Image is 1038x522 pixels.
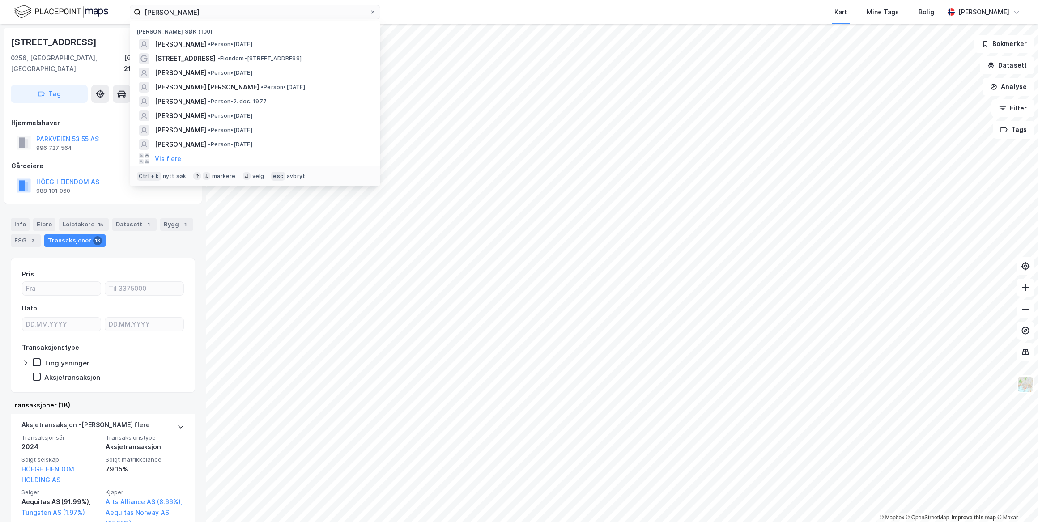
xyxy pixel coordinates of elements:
span: Person • [DATE] [208,141,252,148]
div: 18 [93,236,102,245]
div: velg [252,173,264,180]
div: 0256, [GEOGRAPHIC_DATA], [GEOGRAPHIC_DATA] [11,53,124,74]
span: [PERSON_NAME] [155,68,206,78]
span: Person • [DATE] [208,112,252,119]
div: 2 [28,236,37,245]
div: [STREET_ADDRESS] [11,35,98,49]
button: Bokmerker [974,35,1034,53]
span: [PERSON_NAME] [155,39,206,50]
div: esc [271,172,285,181]
input: DD.MM.YYYY [105,318,183,331]
div: Transaksjonstype [22,342,79,353]
div: 1 [144,220,153,229]
div: Ctrl + k [137,172,161,181]
span: [PERSON_NAME] [155,110,206,121]
input: Søk på adresse, matrikkel, gårdeiere, leietakere eller personer [141,5,369,19]
div: 988 101 060 [36,187,70,195]
span: • [217,55,220,62]
iframe: Chat Widget [993,479,1038,522]
span: • [261,84,264,90]
div: [PERSON_NAME] søk (100) [130,21,380,37]
a: HÖEGH EIENDOM HOLDING AS [21,465,74,484]
div: Aksjetransaksjon [44,373,100,382]
span: Eiendom • [STREET_ADDRESS] [217,55,302,62]
a: Improve this map [952,514,996,521]
span: Transaksjonstype [106,434,184,441]
span: Selger [21,488,100,496]
a: Arts Alliance AS (8.66%), [106,497,184,507]
div: Eiere [33,218,55,231]
div: Mine Tags [867,7,899,17]
div: Gårdeiere [11,161,195,171]
div: Transaksjoner (18) [11,400,195,411]
input: Til 3375000 [105,282,183,295]
div: Datasett [112,218,157,231]
span: • [208,41,211,47]
span: [PERSON_NAME] [155,139,206,150]
span: • [208,141,211,148]
button: Analyse [983,78,1034,96]
div: avbryt [287,173,305,180]
span: Person • [DATE] [208,41,252,48]
span: • [208,98,211,105]
div: Bygg [160,218,193,231]
div: 79.15% [106,464,184,475]
div: Leietakere [59,218,109,231]
span: Person • [DATE] [261,84,305,91]
div: [GEOGRAPHIC_DATA], 213/348 [124,53,195,74]
span: • [208,112,211,119]
span: [PERSON_NAME] [PERSON_NAME] [155,82,259,93]
div: Aksjetransaksjon - [PERSON_NAME] flere [21,420,150,434]
button: Filter [991,99,1034,117]
span: [STREET_ADDRESS] [155,53,216,64]
div: Tinglysninger [44,359,89,367]
div: Pris [22,269,34,280]
div: Dato [22,303,37,314]
span: Person • [DATE] [208,127,252,134]
div: 15 [96,220,105,229]
span: Person • 2. des. 1977 [208,98,267,105]
span: Solgt matrikkelandel [106,456,184,463]
div: ESG [11,234,41,247]
input: DD.MM.YYYY [22,318,101,331]
div: Kart [834,7,847,17]
div: 1 [181,220,190,229]
span: Person • [DATE] [208,69,252,76]
a: OpenStreetMap [906,514,949,521]
span: • [208,127,211,133]
span: Transaksjonsår [21,434,100,441]
span: [PERSON_NAME] [155,96,206,107]
span: [PERSON_NAME] [155,125,206,136]
button: Vis flere [155,153,181,164]
div: Info [11,218,30,231]
img: logo.f888ab2527a4732fd821a326f86c7f29.svg [14,4,108,20]
div: Kontrollprogram for chat [993,479,1038,522]
div: 996 727 564 [36,144,72,152]
div: Aequitas AS (91.99%), [21,497,100,507]
span: Kjøper [106,488,184,496]
input: Fra [22,282,101,295]
button: Tags [993,121,1034,139]
button: Datasett [980,56,1034,74]
div: Transaksjoner [44,234,106,247]
div: Bolig [919,7,934,17]
div: [PERSON_NAME] [958,7,1009,17]
span: • [208,69,211,76]
span: Solgt selskap [21,456,100,463]
button: Tag [11,85,88,103]
div: Aksjetransaksjon [106,441,184,452]
div: Hjemmelshaver [11,118,195,128]
img: Z [1017,376,1034,393]
div: 2024 [21,441,100,452]
a: Tungsten AS (1.97%) [21,507,100,518]
a: Mapbox [880,514,904,521]
div: nytt søk [163,173,187,180]
div: markere [212,173,235,180]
